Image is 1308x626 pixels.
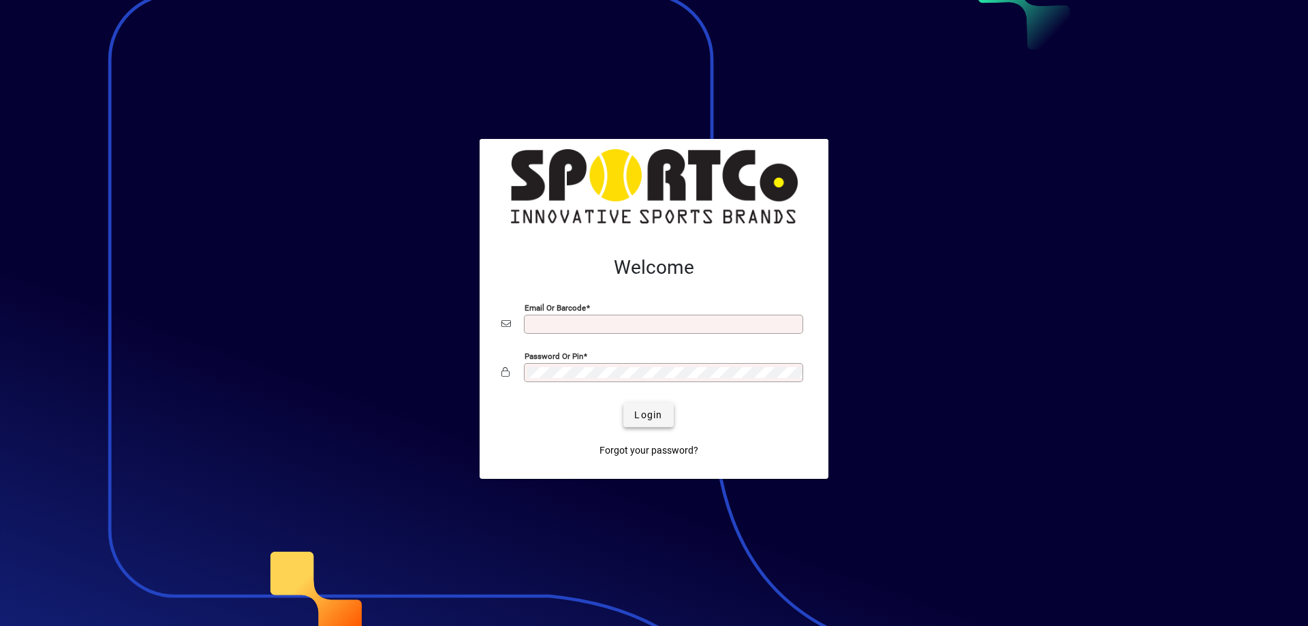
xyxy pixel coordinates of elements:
[501,256,807,279] h2: Welcome
[525,303,586,313] mat-label: Email or Barcode
[599,443,698,458] span: Forgot your password?
[634,408,662,422] span: Login
[525,351,583,361] mat-label: Password or Pin
[623,403,673,427] button: Login
[594,438,704,463] a: Forgot your password?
